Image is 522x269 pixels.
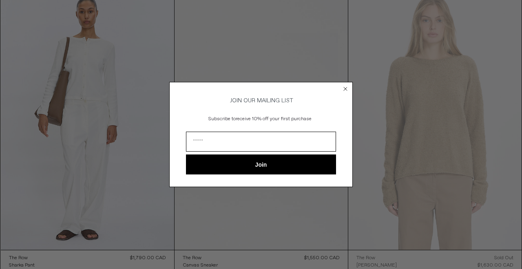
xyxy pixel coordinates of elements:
span: Subscribe to [208,116,236,122]
span: receive 10% off your first purchase [236,116,312,122]
button: Join [186,154,336,174]
button: Close dialog [341,85,349,93]
input: Email [186,132,336,152]
span: JOIN OUR MAILING LIST [229,97,293,104]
